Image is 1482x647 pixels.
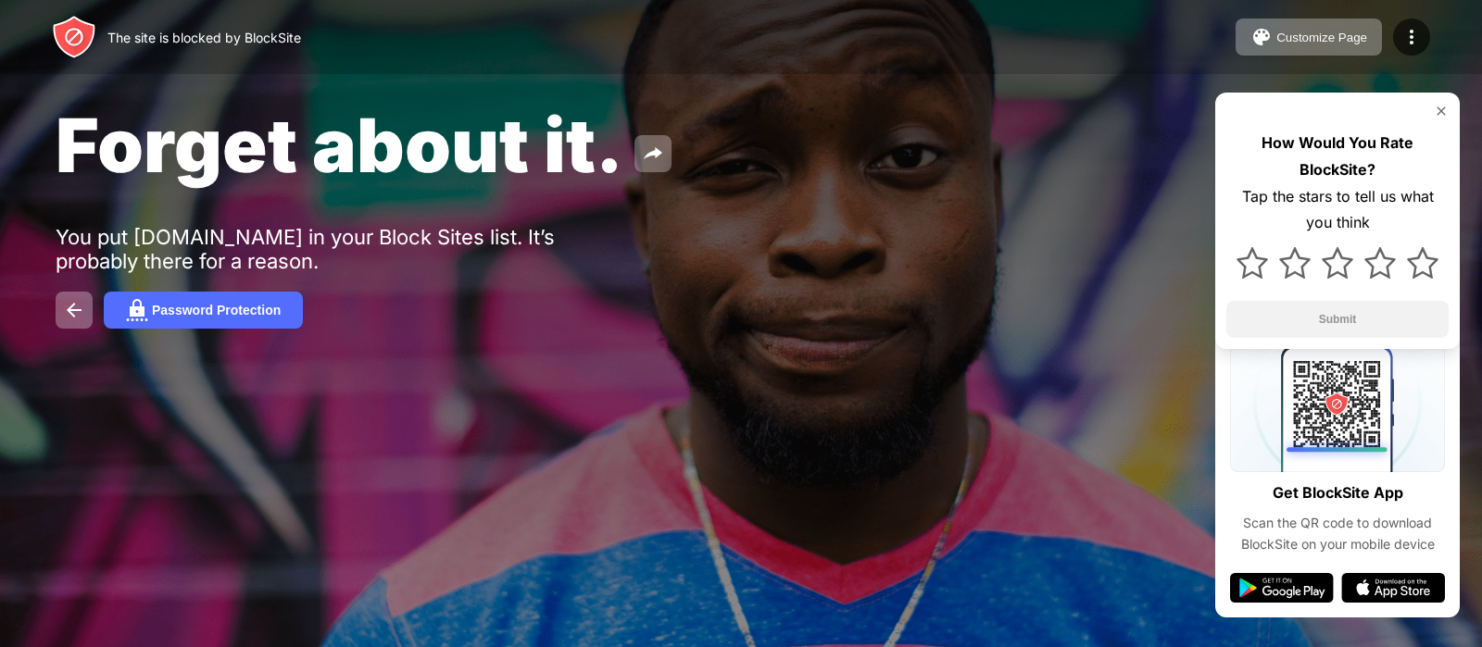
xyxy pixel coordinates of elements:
img: star.svg [1322,247,1353,279]
div: Get BlockSite App [1273,479,1403,506]
img: app-store.svg [1341,573,1445,603]
img: star.svg [1279,247,1311,279]
img: star.svg [1407,247,1438,279]
div: You put [DOMAIN_NAME] in your Block Sites list. It’s probably there for a reason. [56,225,628,273]
img: star.svg [1237,247,1268,279]
div: Customize Page [1276,31,1367,44]
div: Scan the QR code to download BlockSite on your mobile device [1230,513,1445,554]
img: google-play.svg [1230,573,1334,603]
div: How Would You Rate BlockSite? [1226,130,1449,183]
img: rate-us-close.svg [1434,104,1449,118]
img: star.svg [1364,247,1396,279]
img: back.svg [63,299,85,321]
img: menu-icon.svg [1400,26,1423,48]
img: pallet.svg [1250,26,1273,48]
img: password.svg [126,299,148,321]
div: The site is blocked by BlockSite [107,30,301,45]
img: header-logo.svg [52,15,96,59]
button: Password Protection [104,292,303,329]
button: Customize Page [1236,19,1382,56]
span: Forget about it. [56,100,623,190]
div: Password Protection [152,303,281,317]
img: share.svg [642,143,664,165]
div: Tap the stars to tell us what you think [1226,183,1449,237]
button: Submit [1226,301,1449,338]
